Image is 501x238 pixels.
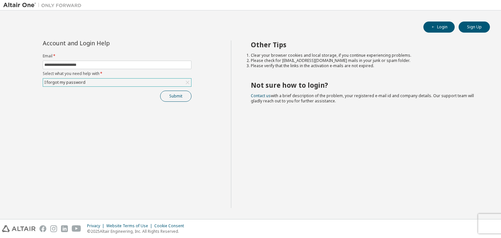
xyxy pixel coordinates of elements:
img: linkedin.svg [61,225,68,232]
button: Login [423,22,455,33]
h2: Other Tips [251,40,478,49]
div: I forgot my password [43,79,86,86]
h2: Not sure how to login? [251,81,478,89]
div: I forgot my password [43,79,191,86]
p: © 2025 Altair Engineering, Inc. All Rights Reserved. [87,229,188,234]
img: youtube.svg [72,225,81,232]
img: instagram.svg [50,225,57,232]
span: with a brief description of the problem, your registered e-mail id and company details. Our suppo... [251,93,474,104]
li: Clear your browser cookies and local storage, if you continue experiencing problems. [251,53,478,58]
img: altair_logo.svg [2,225,36,232]
label: Select what you need help with [43,71,191,76]
a: Contact us [251,93,271,98]
div: Account and Login Help [43,40,162,46]
img: facebook.svg [39,225,46,232]
div: Privacy [87,223,106,229]
li: Please verify that the links in the activation e-mails are not expired. [251,63,478,68]
div: Website Terms of Use [106,223,154,229]
div: Cookie Consent [154,223,188,229]
label: Email [43,53,191,59]
button: Submit [160,91,191,102]
li: Please check for [EMAIL_ADDRESS][DOMAIN_NAME] mails in your junk or spam folder. [251,58,478,63]
img: Altair One [3,2,85,8]
button: Sign Up [459,22,490,33]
